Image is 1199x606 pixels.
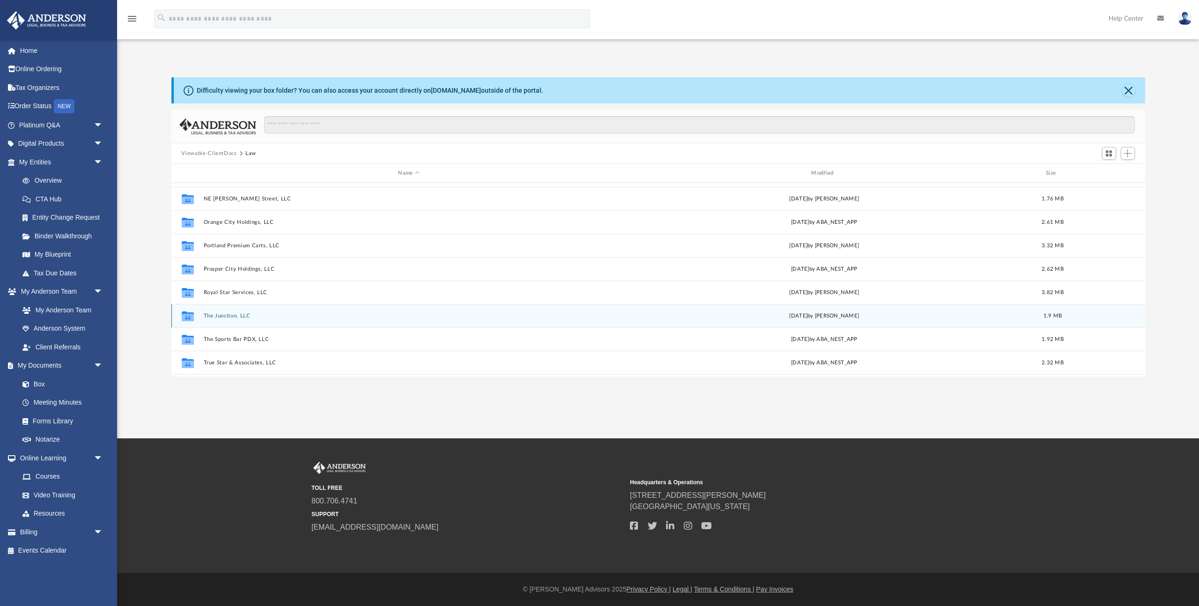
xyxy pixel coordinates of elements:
a: Video Training [13,486,108,504]
a: Tax Organizers [7,78,117,97]
button: The Sports Bar PDX, LLC [203,336,614,342]
span: 2.61 MB [1042,220,1064,225]
span: arrow_drop_down [94,134,112,154]
a: [DOMAIN_NAME] [431,87,481,94]
a: Digital Productsarrow_drop_down [7,134,117,153]
a: Billingarrow_drop_down [7,523,117,541]
a: Binder Walkthrough [13,227,117,245]
div: [DATE] by [PERSON_NAME] [619,242,1030,250]
a: My Anderson Teamarrow_drop_down [7,282,112,301]
button: Add [1121,147,1135,160]
span: arrow_drop_down [94,523,112,542]
a: Client Referrals [13,338,112,356]
div: id [175,169,199,177]
span: 1.92 MB [1042,337,1064,342]
div: Modified [618,169,1029,177]
i: search [156,13,167,23]
small: SUPPORT [311,510,623,518]
div: Size [1034,169,1071,177]
a: CTA Hub [13,190,117,208]
a: Tax Due Dates [13,264,117,282]
a: Notarize [13,430,112,449]
span: [DATE] [789,290,807,295]
a: 800.706.4741 [311,497,357,505]
a: My Anderson Team [13,301,108,319]
a: Pay Invoices [756,585,793,593]
a: [GEOGRAPHIC_DATA][US_STATE] [630,503,750,510]
div: grid [171,183,1145,377]
a: Events Calendar [7,541,117,560]
span: 2.32 MB [1042,360,1064,365]
img: Anderson Advisors Platinum Portal [4,11,89,30]
div: [DATE] by ABA_NEST_APP [619,335,1030,344]
span: arrow_drop_down [94,282,112,302]
span: 1.9 MB [1043,313,1062,318]
i: menu [126,13,138,24]
a: Privacy Policy | [627,585,671,593]
button: Royal Star Services, LLC [203,289,614,296]
button: Portland Premium Carts, LLC [203,243,614,249]
a: Platinum Q&Aarrow_drop_down [7,116,117,134]
a: My Documentsarrow_drop_down [7,356,112,375]
div: [DATE] by [PERSON_NAME] [619,195,1030,203]
button: Law [245,149,256,158]
a: My Entitiesarrow_drop_down [7,153,117,171]
button: Switch to Grid View [1102,147,1116,160]
a: Meeting Minutes [13,393,112,412]
a: Order StatusNEW [7,97,117,116]
a: Courses [13,467,112,486]
span: arrow_drop_down [94,356,112,376]
button: Prosper City Holdings, LLC [203,266,614,272]
a: [EMAIL_ADDRESS][DOMAIN_NAME] [311,523,438,531]
span: arrow_drop_down [94,116,112,135]
div: Difficulty viewing your box folder? You can also access your account directly on outside of the p... [197,86,543,96]
button: The Junction, LLC [203,313,614,319]
button: Orange City Holdings, LLC [203,219,614,225]
button: Close [1122,84,1135,97]
div: Name [203,169,614,177]
div: [DATE] by ABA_NEST_APP [619,265,1030,273]
a: Overview [13,171,117,190]
small: TOLL FREE [311,484,623,492]
div: [DATE] by [PERSON_NAME] [619,312,1030,320]
a: Resources [13,504,112,523]
a: Legal | [673,585,692,593]
div: [DATE] by ABA_NEST_APP [619,359,1030,367]
span: arrow_drop_down [94,449,112,468]
a: Home [7,41,117,60]
img: User Pic [1178,12,1192,25]
a: My Blueprint [13,245,112,264]
span: 3.32 MB [1042,243,1064,248]
div: id [1075,169,1141,177]
input: Search files and folders [264,116,1134,134]
img: Anderson Advisors Platinum Portal [311,462,368,474]
a: Online Learningarrow_drop_down [7,449,112,467]
a: Terms & Conditions | [694,585,755,593]
div: by [PERSON_NAME] [619,288,1030,297]
a: Anderson System [13,319,112,338]
small: Headquarters & Operations [630,478,942,487]
button: True Star & Associates, LLC [203,360,614,366]
button: NE [PERSON_NAME] Street, LLC [203,196,614,202]
a: menu [126,18,138,24]
div: NEW [54,99,74,113]
div: © [PERSON_NAME] Advisors 2025 [117,584,1199,594]
a: Forms Library [13,412,108,430]
a: Online Ordering [7,60,117,79]
button: Viewable-ClientDocs [181,149,237,158]
a: Entity Change Request [13,208,117,227]
span: arrow_drop_down [94,153,112,172]
span: 3.82 MB [1042,290,1064,295]
div: [DATE] by ABA_NEST_APP [619,218,1030,227]
span: 1.76 MB [1042,196,1064,201]
span: 2.62 MB [1042,266,1064,272]
a: [STREET_ADDRESS][PERSON_NAME] [630,491,766,499]
a: Box [13,375,108,393]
